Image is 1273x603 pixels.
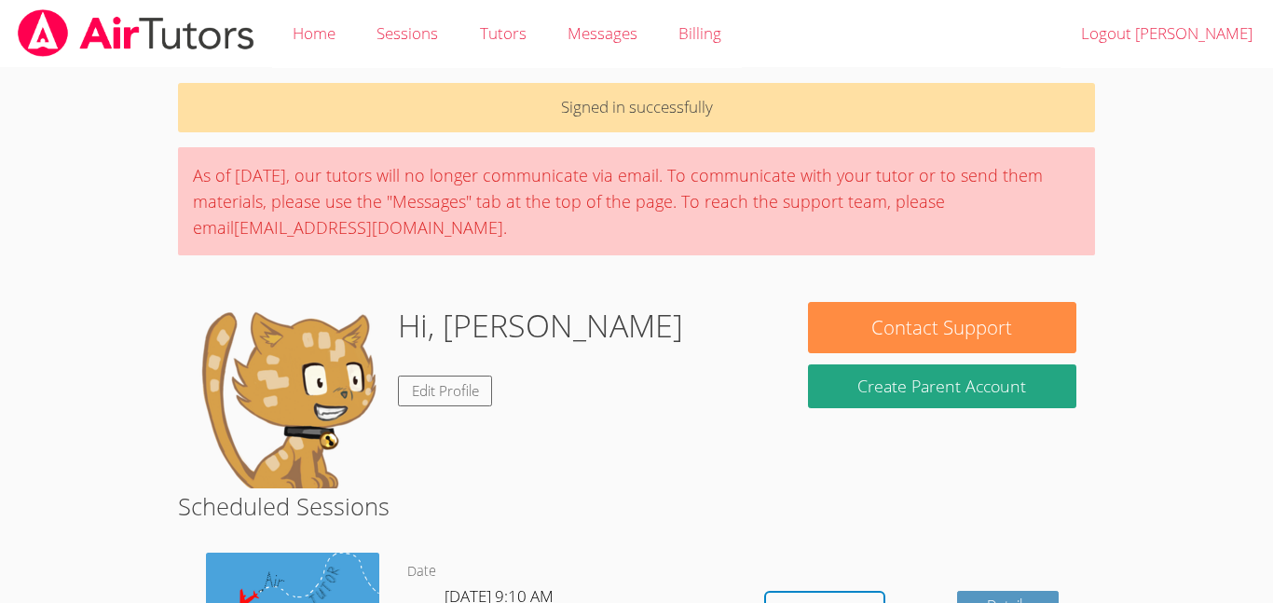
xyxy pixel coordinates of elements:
[407,560,436,583] dt: Date
[398,302,683,349] h1: Hi, [PERSON_NAME]
[178,147,1095,255] div: As of [DATE], our tutors will no longer communicate via email. To communicate with your tutor or ...
[808,302,1076,353] button: Contact Support
[398,376,493,406] a: Edit Profile
[16,9,256,57] img: airtutors_banner-c4298cdbf04f3fff15de1276eac7730deb9818008684d7c2e4769d2f7ddbe033.png
[197,302,383,488] img: default.png
[178,488,1095,524] h2: Scheduled Sessions
[808,364,1076,408] button: Create Parent Account
[568,22,637,44] span: Messages
[178,83,1095,132] p: Signed in successfully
